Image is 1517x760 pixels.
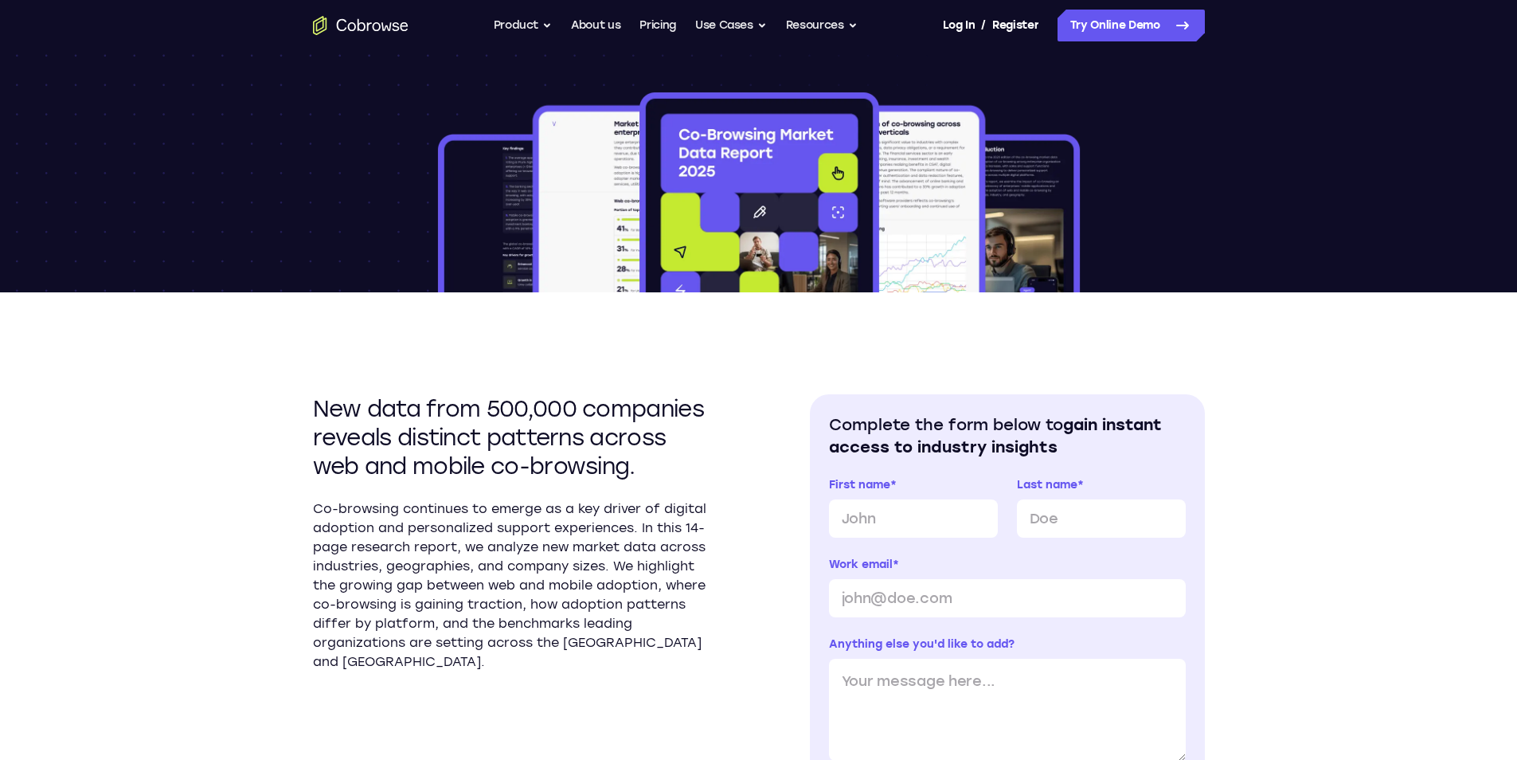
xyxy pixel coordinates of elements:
[829,558,893,571] span: Work email
[1017,499,1186,538] input: Doe
[313,16,409,35] a: Go to the home page
[695,10,767,41] button: Use Cases
[943,10,975,41] a: Log In
[829,637,1015,651] span: Anything else you'd like to add?
[313,394,708,480] h2: New data from 500,000 companies reveals distinct patterns across web and mobile co-browsing.
[1058,10,1205,41] a: Try Online Demo
[494,10,553,41] button: Product
[981,16,986,35] span: /
[829,478,890,492] span: First name
[829,413,1186,458] h2: Complete the form below to
[313,499,708,672] p: Co-browsing continues to emerge as a key driver of digital adoption and personalized support expe...
[992,10,1038,41] a: Register
[829,415,1162,456] span: gain instant access to industry insights
[829,499,998,538] input: John
[786,10,858,41] button: Resources
[435,89,1083,292] img: 2025 Co-browsing Market Data Report
[1017,478,1077,492] span: Last name
[639,10,676,41] a: Pricing
[571,10,620,41] a: About us
[829,579,1186,617] input: john@doe.com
